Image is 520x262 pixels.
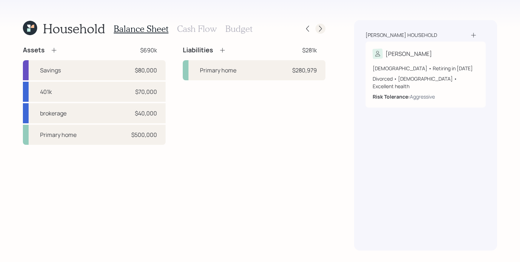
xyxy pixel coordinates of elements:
div: Primary home [200,66,236,75]
div: [PERSON_NAME] [386,49,432,58]
div: Divorced • [DEMOGRAPHIC_DATA] • Excellent health [373,75,479,90]
h3: Cash Flow [177,24,217,34]
div: [DEMOGRAPHIC_DATA] • Retiring in [DATE] [373,65,479,72]
h3: Budget [225,24,252,34]
div: 401k [40,87,52,96]
h1: Household [43,21,105,36]
div: Aggressive [410,93,435,100]
div: $690k [140,46,157,54]
div: Primary home [40,130,77,139]
div: Savings [40,66,61,75]
div: $40,000 [135,109,157,118]
div: $80,000 [135,66,157,75]
div: [PERSON_NAME] household [366,32,437,39]
div: $280,979 [292,66,317,75]
h4: Liabilities [183,46,213,54]
div: $70,000 [135,87,157,96]
div: $281k [302,46,317,54]
h3: Balance Sheet [114,24,168,34]
h4: Assets [23,46,45,54]
div: $500,000 [131,130,157,139]
b: Risk Tolerance: [373,93,410,100]
div: brokerage [40,109,67,118]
